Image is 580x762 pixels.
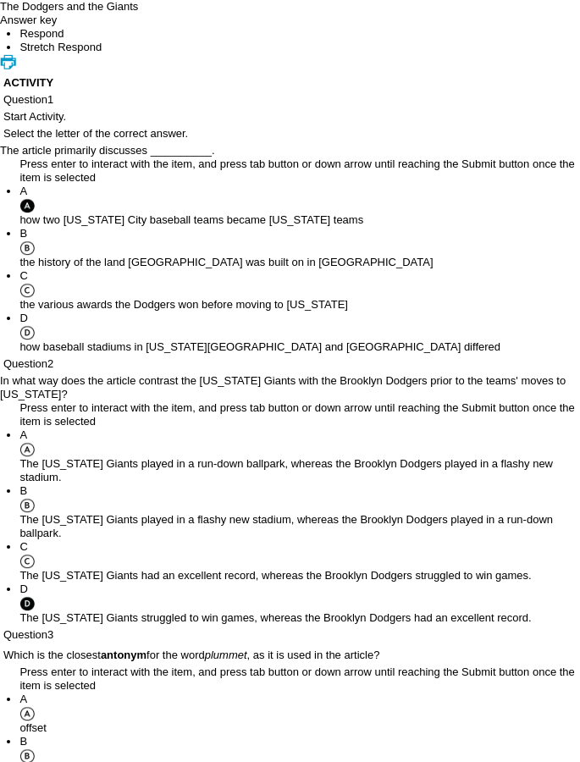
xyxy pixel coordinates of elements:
[19,227,27,240] span: B
[19,198,34,213] img: A_filled.gif
[19,706,34,721] img: A.gif
[3,76,577,90] h3: ACTIVITY
[19,325,34,340] img: D.gif
[19,484,580,540] li: The [US_STATE] Giants played in a flashy new stadium, whereas the Brooklyn Dodgers played in a ru...
[19,583,27,595] span: D
[19,583,580,625] li: The [US_STATE] Giants struggled to win games, whereas the Brooklyn Dodgers had an excellent record.
[19,269,580,312] li: the various awards the Dodgers won before moving to [US_STATE]
[205,649,247,661] em: plummet
[3,357,577,371] p: Question
[19,735,27,748] span: B
[19,157,574,184] span: Press enter to interact with the item, and press tab button or down arrow until reaching the Subm...
[19,484,27,497] span: B
[19,283,34,298] img: C.gif
[19,401,574,428] span: Press enter to interact with the item, and press tab button or down arrow until reaching the Subm...
[19,693,27,705] span: A
[101,649,146,661] strong: antonym
[19,596,34,611] img: D_filled.gif
[47,357,53,370] span: 2
[3,127,577,141] p: Select the letter of the correct answer.
[3,649,577,662] p: Which is the closest for the word , as it is used in the article?
[19,227,580,269] li: the history of the land [GEOGRAPHIC_DATA] was built on in [GEOGRAPHIC_DATA]
[19,442,34,457] img: A.gif
[19,240,34,256] img: B.gif
[19,428,27,441] span: A
[3,110,66,123] span: Start Activity.
[19,27,580,41] li: This is the Respond Tab
[47,93,53,106] span: 1
[19,269,27,282] span: C
[19,665,574,692] span: Press enter to interact with the item, and press tab button or down arrow until reaching the Subm...
[19,540,580,583] li: The [US_STATE] Giants had an excellent record, whereas the Brooklyn Dodgers struggled to win games.
[19,540,27,553] span: C
[19,41,580,54] li: This is the Stretch Respond Tab
[19,312,580,354] li: how baseball stadiums in [US_STATE][GEOGRAPHIC_DATA] and [GEOGRAPHIC_DATA] differed
[19,554,34,569] img: C.gif
[19,693,580,735] li: offset
[19,498,34,513] img: B.gif
[19,185,580,227] li: how two [US_STATE] City baseball teams became [US_STATE] teams
[19,312,27,324] span: D
[47,628,53,641] span: 3
[3,628,577,642] p: Question
[3,93,577,107] p: Question
[19,428,580,484] li: The [US_STATE] Giants played in a run-down ballpark, whereas the Brooklyn Dodgers played in a fla...
[19,185,27,197] span: A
